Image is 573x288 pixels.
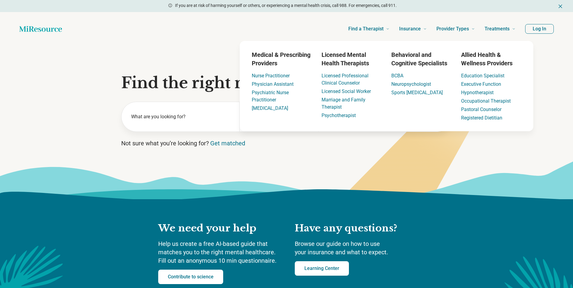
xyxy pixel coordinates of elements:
[485,25,510,33] span: Treatments
[158,222,283,235] h2: We need your help
[252,81,294,87] a: Physician Assistant
[461,73,504,79] a: Education Specialist
[19,23,62,35] a: Home page
[252,90,289,103] a: Psychiatric Nurse Practitioner
[322,88,371,94] a: Licensed Social Worker
[295,240,415,256] p: Browse our guide on how to use your insurance and what to expect.
[436,25,469,33] span: Provider Types
[461,98,511,104] a: Occupational Therapist
[121,74,452,92] h1: Find the right mental health care for you
[461,115,502,121] a: Registered Dietitian
[322,97,365,110] a: Marriage and Family Therapist
[391,81,431,87] a: Neuropsychologist
[322,51,382,67] h3: Licensed Mental Health Therapists
[252,51,312,67] h3: Medical & Prescribing Providers
[399,17,427,41] a: Insurance
[436,17,475,41] a: Provider Types
[348,25,384,33] span: Find a Therapist
[322,73,368,86] a: Licensed Professional Clinical Counselor
[461,51,521,67] h3: Allied Health & Wellness Providers
[348,17,390,41] a: Find a Therapist
[557,2,563,10] button: Dismiss
[391,73,403,79] a: BCBA
[252,105,288,111] a: [MEDICAL_DATA]
[158,270,223,284] a: Contribute to science
[322,113,356,118] a: Psychotherapist
[391,51,451,67] h3: Behavioral and Cognitive Specialists
[391,90,443,95] a: Sports [MEDICAL_DATA]
[295,222,415,235] h2: Have any questions?
[175,2,397,9] p: If you are at risk of harming yourself or others, or experiencing a mental health crisis, call 98...
[158,240,283,265] p: Help us create a free AI-based guide that matches you to the right mental healthcare. Fill out an...
[399,25,421,33] span: Insurance
[525,24,554,34] button: Log In
[295,261,349,276] a: Learning Center
[461,81,501,87] a: Executive Function
[131,113,233,120] label: What are you looking for?
[204,41,569,131] div: Provider Types
[121,139,452,147] p: Not sure what you’re looking for?
[485,17,516,41] a: Treatments
[461,107,501,112] a: Pastoral Counselor
[461,90,494,95] a: Hypnotherapist
[210,140,245,147] a: Get matched
[252,73,290,79] a: Nurse Practitioner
